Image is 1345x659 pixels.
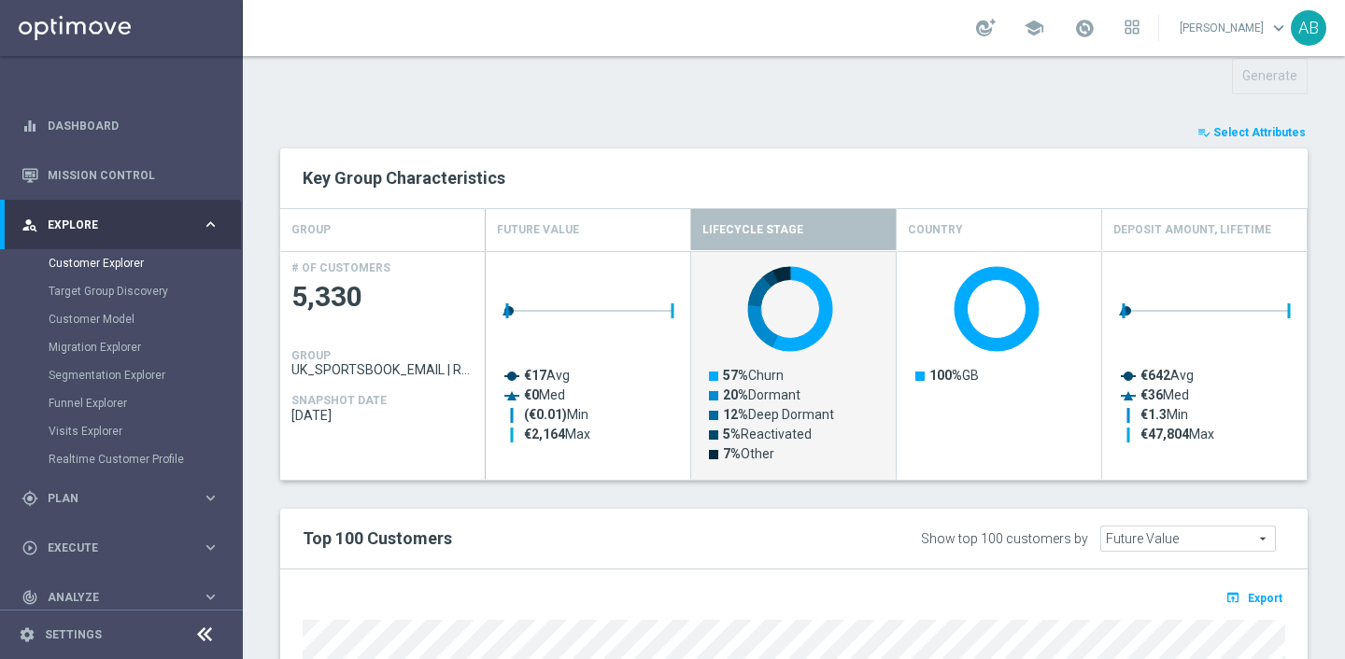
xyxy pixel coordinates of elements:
[49,389,241,417] div: Funnel Explorer
[303,527,864,550] h2: Top 100 Customers
[202,588,219,606] i: keyboard_arrow_right
[291,261,390,274] h4: # OF CUSTOMERS
[48,493,202,504] span: Plan
[1197,126,1210,139] i: playlist_add_check
[48,219,202,231] span: Explore
[723,387,748,402] tspan: 20%
[1223,585,1285,610] button: open_in_browser Export
[929,368,979,383] text: GB
[48,542,202,554] span: Execute
[49,368,194,383] a: Segmentation Explorer
[1140,368,1194,383] text: Avg
[21,119,220,133] button: equalizer Dashboard
[1140,407,1188,422] text: Min
[49,340,194,355] a: Migration Explorer
[723,368,784,383] text: Churn
[723,407,834,422] text: Deep Dormant
[21,490,202,507] div: Plan
[1196,122,1308,143] button: playlist_add_check Select Attributes
[19,626,35,643] i: settings
[21,589,38,606] i: track_changes
[702,214,803,246] h4: Lifecycle Stage
[49,277,241,305] div: Target Group Discovery
[21,590,220,605] button: track_changes Analyze keyboard_arrow_right
[202,489,219,507] i: keyboard_arrow_right
[49,256,194,271] a: Customer Explorer
[49,312,194,327] a: Customer Model
[45,629,102,640] a: Settings
[291,349,331,362] h4: GROUP
[524,427,590,442] text: Max
[49,361,241,389] div: Segmentation Explorer
[49,333,241,361] div: Migration Explorer
[1140,387,1189,402] text: Med
[21,217,202,233] div: Explore
[291,362,474,377] span: UK_SPORTSBOOK_EMAIL | Reactivation
[929,368,962,383] tspan: 100%
[723,427,741,442] tspan: 5%
[1140,407,1167,422] tspan: €1.3
[303,167,1285,189] h2: Key Group Characteristics
[291,394,387,407] h4: SNAPSHOT DATE
[1140,427,1190,442] tspan: €47,804
[202,539,219,556] i: keyboard_arrow_right
[1024,18,1044,38] span: school
[921,531,1088,547] div: Show top 100 customers by
[49,417,241,445] div: Visits Explorer
[723,407,748,422] tspan: 12%
[49,305,241,333] div: Customer Model
[202,216,219,233] i: keyboard_arrow_right
[1248,592,1282,605] span: Export
[1291,10,1326,46] div: AB
[908,214,963,246] h4: Country
[524,407,588,423] text: Min
[1213,126,1306,139] span: Select Attributes
[524,427,566,442] tspan: €2,164
[21,168,220,183] button: Mission Control
[49,284,194,299] a: Target Group Discovery
[21,540,202,556] div: Execute
[21,491,220,506] div: gps_fixed Plan keyboard_arrow_right
[723,446,741,461] tspan: 7%
[21,101,219,150] div: Dashboard
[49,452,194,467] a: Realtime Customer Profile
[1140,368,1170,383] tspan: €642
[21,217,38,233] i: person_search
[48,592,202,603] span: Analyze
[1232,58,1308,94] button: Generate
[291,408,474,423] span: 2025-08-19
[1140,387,1163,402] tspan: €36
[291,279,474,315] span: 5,330
[21,118,38,134] i: equalizer
[723,446,774,461] text: Other
[497,214,579,246] h4: Future Value
[21,589,202,606] div: Analyze
[49,396,194,411] a: Funnel Explorer
[723,427,812,442] text: Reactivated
[48,101,219,150] a: Dashboard
[21,217,220,232] button: person_search Explore keyboard_arrow_right
[524,387,539,402] tspan: €0
[1113,214,1271,246] h4: Deposit Amount, Lifetime
[524,387,565,402] text: Med
[1140,427,1214,442] text: Max
[48,150,219,200] a: Mission Control
[21,540,220,555] button: play_circle_outline Execute keyboard_arrow_right
[524,368,546,383] tspan: €17
[524,368,570,383] text: Avg
[21,150,219,200] div: Mission Control
[21,540,38,556] i: play_circle_outline
[1225,590,1245,605] i: open_in_browser
[723,387,800,402] text: Dormant
[524,407,567,423] tspan: (€0.01)
[49,424,194,439] a: Visits Explorer
[21,490,38,507] i: gps_fixed
[49,249,241,277] div: Customer Explorer
[723,368,748,383] tspan: 57%
[291,214,331,246] h4: GROUP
